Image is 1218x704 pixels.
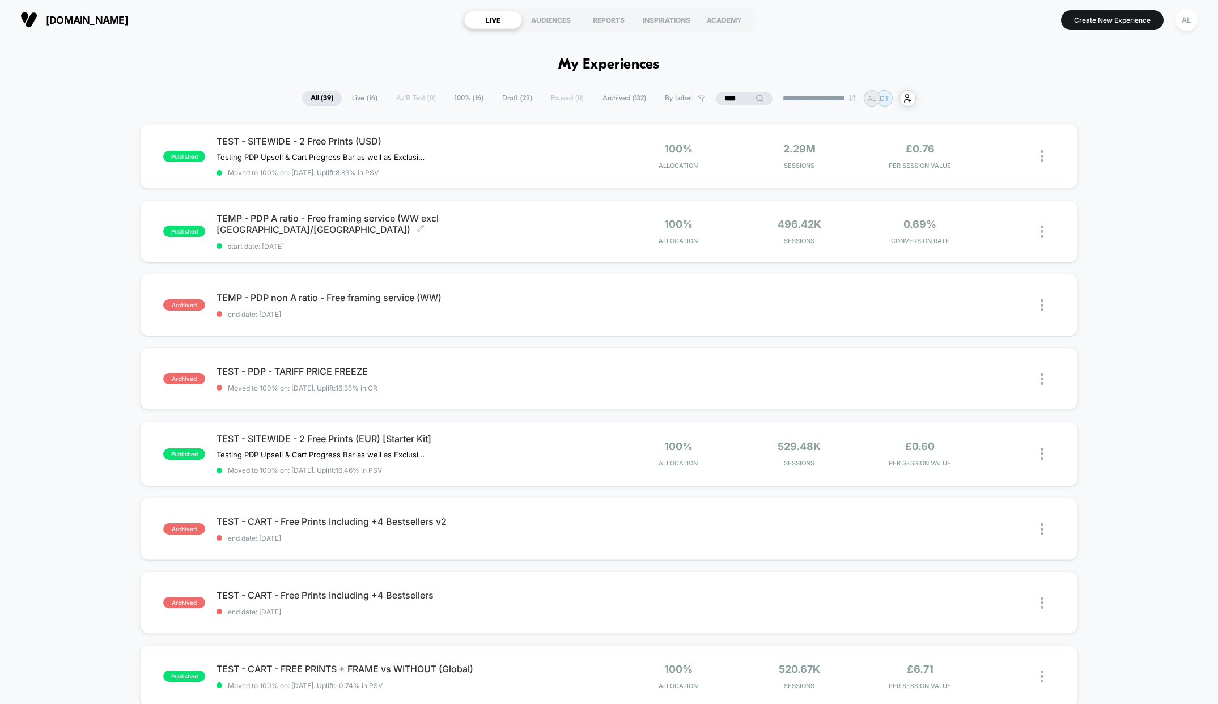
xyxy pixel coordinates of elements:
span: TEMP - PDP non A ratio - Free framing service (WW) [217,292,609,303]
span: [DOMAIN_NAME] [46,14,128,26]
span: Sessions [742,237,857,245]
span: Moved to 100% on: [DATE] . Uplift: 8.83% in PSV [228,168,379,177]
span: PER SESSION VALUE [863,162,978,169]
span: start date: [DATE] [217,242,609,251]
span: £0.76 [906,143,935,155]
span: Sessions [742,162,857,169]
div: LIVE [464,11,522,29]
button: [DOMAIN_NAME] [17,11,131,29]
span: 100% [664,218,693,230]
span: Allocation [659,162,698,169]
span: 520.67k [779,663,820,675]
span: Moved to 100% on: [DATE] . Uplift: 16.35% in CR [228,384,377,392]
span: Draft ( 23 ) [494,91,541,106]
img: close [1041,226,1043,238]
span: published [163,226,205,237]
span: All ( 39 ) [302,91,342,106]
h1: My Experiences [558,57,660,73]
button: Create New Experience [1061,10,1164,30]
p: DT [880,94,889,103]
button: AL [1172,9,1201,32]
span: TEST - PDP - TARIFF PRICE FREEZE [217,366,609,377]
span: £6.71 [907,663,933,675]
span: 529.48k [778,440,821,452]
span: Moved to 100% on: [DATE] . Uplift: 16.46% in PSV [228,466,382,474]
img: end [849,95,856,101]
img: close [1041,671,1043,682]
span: end date: [DATE] [217,310,609,319]
span: TEST - SITEWIDE - 2 Free Prints (USD) [217,135,609,147]
img: close [1041,597,1043,609]
span: Allocation [659,237,698,245]
span: PER SESSION VALUE [863,682,978,690]
p: AL [868,94,876,103]
img: close [1041,299,1043,311]
img: Visually logo [20,11,37,28]
span: By Label [665,94,692,103]
span: TEST - CART - Free Prints Including +4 Bestsellers v2 [217,516,609,527]
span: Testing PDP Upsell & Cart Progress Bar as well as Exclusive Free Prints in the Cart [217,152,427,162]
span: archived [163,373,205,384]
span: archived [163,523,205,535]
span: published [163,671,205,682]
span: 2.29M [783,143,816,155]
span: TEST - CART - Free Prints Including +4 Bestsellers [217,590,609,601]
img: close [1041,150,1043,162]
span: Allocation [659,459,698,467]
span: TEST - SITEWIDE - 2 Free Prints (EUR) [Starter Kit] [217,433,609,444]
span: Testing PDP Upsell & Cart Progress Bar as well as Exclusive Free Prints in the Cart [217,450,427,459]
span: 100% [664,440,693,452]
span: published [163,448,205,460]
span: PER SESSION VALUE [863,459,978,467]
span: Live ( 16 ) [343,91,386,106]
span: end date: [DATE] [217,608,609,616]
span: 100% [664,663,693,675]
span: TEMP - PDP A ratio - Free framing service (WW excl [GEOGRAPHIC_DATA]/[GEOGRAPHIC_DATA]) [217,213,609,235]
span: 100% [664,143,693,155]
div: ACADEMY [695,11,753,29]
img: close [1041,373,1043,385]
span: archived [163,597,205,608]
span: 0.69% [903,218,936,230]
div: REPORTS [580,11,638,29]
span: Sessions [742,682,857,690]
span: TEST - CART - FREE PRINTS + FRAME vs WITHOUT (Global) [217,663,609,675]
div: AL [1175,9,1198,31]
span: CONVERSION RATE [863,237,978,245]
div: INSPIRATIONS [638,11,695,29]
span: 100% ( 16 ) [446,91,492,106]
div: AUDIENCES [522,11,580,29]
span: Allocation [659,682,698,690]
span: Moved to 100% on: [DATE] . Uplift: -0.74% in PSV [228,681,383,690]
span: published [163,151,205,162]
span: end date: [DATE] [217,534,609,542]
span: Sessions [742,459,857,467]
span: Archived ( 132 ) [594,91,655,106]
span: £0.60 [905,440,935,452]
img: close [1041,523,1043,535]
span: 496.42k [778,218,821,230]
span: archived [163,299,205,311]
img: close [1041,448,1043,460]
